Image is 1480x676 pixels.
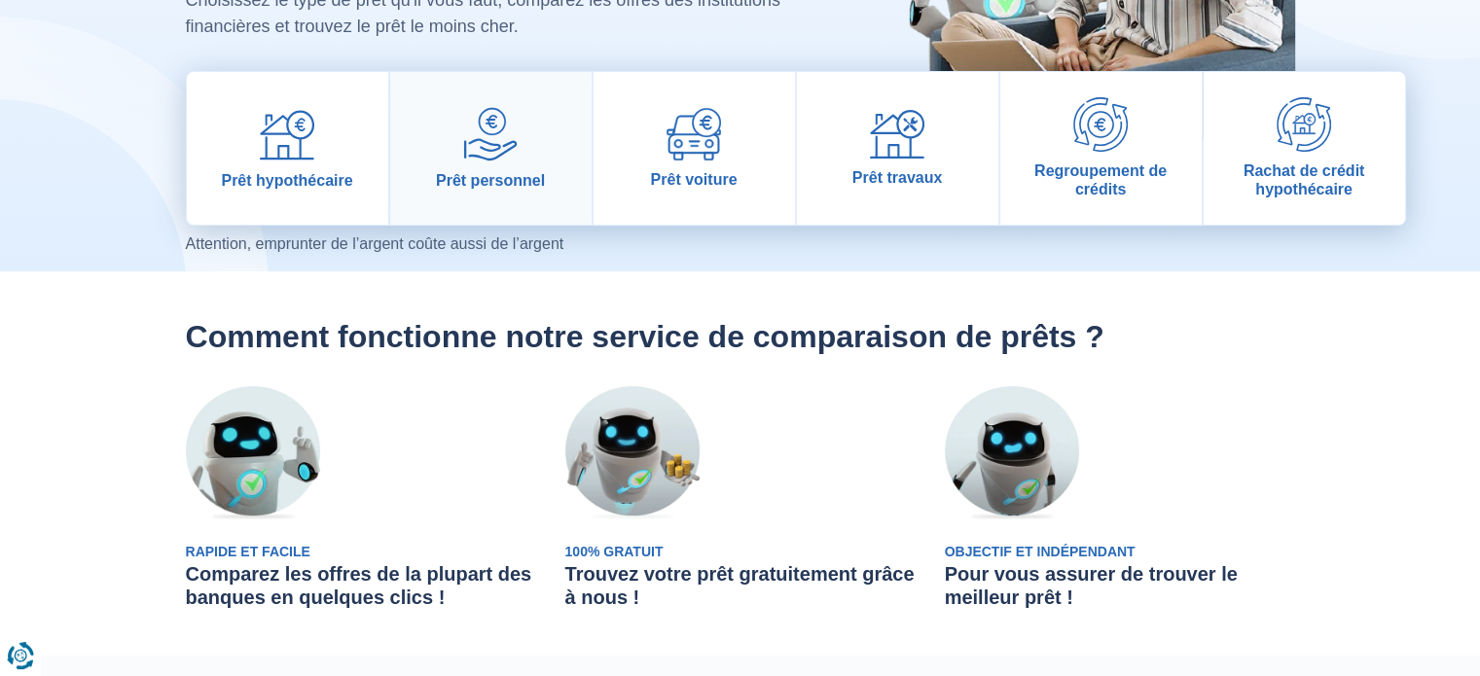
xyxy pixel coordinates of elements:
[436,171,545,190] span: Prêt personnel
[945,386,1079,520] img: Objectif et Indépendant
[797,72,998,225] a: Prêt travaux
[1204,72,1405,225] a: Rachat de crédit hypothécaire
[667,108,721,160] img: Prêt voiture
[1073,97,1128,152] img: Regroupement de crédits
[651,170,738,189] span: Prêt voiture
[1008,161,1194,198] span: Regroupement de crédits
[1000,72,1202,225] a: Regroupement de crédits
[594,72,795,225] a: Prêt voiture
[463,107,518,161] img: Prêt personnel
[186,318,1295,355] h2: Comment fonctionne notre service de comparaison de prêts ?
[186,386,320,520] img: Rapide et Facile
[187,72,388,225] a: Prêt hypothécaire
[565,562,916,609] h3: Trouvez votre prêt gratuitement grâce à nous !
[565,544,664,559] span: 100% Gratuit
[1277,97,1331,152] img: Rachat de crédit hypothécaire
[565,386,700,520] img: 100% Gratuit
[870,110,924,160] img: Prêt travaux
[945,544,1136,559] span: Objectif et Indépendant
[852,168,943,187] span: Prêt travaux
[221,171,352,190] span: Prêt hypothécaire
[186,544,310,559] span: Rapide et Facile
[945,562,1295,609] h3: Pour vous assurer de trouver le meilleur prêt !
[260,107,314,161] img: Prêt hypothécaire
[390,72,592,225] a: Prêt personnel
[186,562,536,609] h3: Comparez les offres de la plupart des banques en quelques clics !
[1211,161,1397,198] span: Rachat de crédit hypothécaire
